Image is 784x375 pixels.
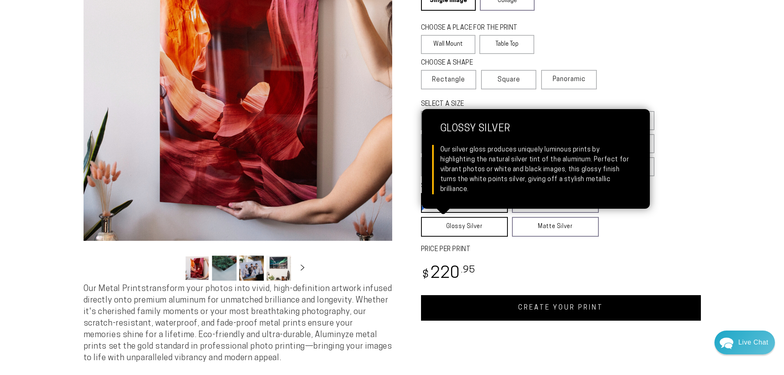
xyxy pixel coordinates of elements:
[421,182,579,191] legend: SELECT A FINISH
[239,256,264,281] button: Load image 3 in gallery view
[714,331,775,354] div: Chat widget toggle
[440,145,631,194] div: Our silver gloss produces uniquely luminous prints by highlighting the natural silver tint of the...
[421,35,476,54] label: Wall Mount
[498,75,520,85] span: Square
[553,76,586,83] span: Panoramic
[84,285,392,362] span: Our Metal Prints transform your photos into vivid, high-definition artwork infused directly onto ...
[421,111,465,130] label: 5x7
[421,23,527,33] legend: CHOOSE A PLACE FOR THE PRINT
[266,256,291,281] button: Load image 4 in gallery view
[422,270,429,281] span: $
[512,217,599,237] a: Matte Silver
[164,259,182,277] button: Slide left
[421,157,465,176] label: 20x40
[185,256,209,281] button: Load image 1 in gallery view
[421,217,508,237] a: Glossy Silver
[479,35,534,54] label: Table Top
[440,123,631,145] strong: Glossy Silver
[421,193,508,213] a: Glossy White
[421,266,476,282] bdi: 220
[738,331,768,354] div: Contact Us Directly
[421,134,465,153] label: 10x20
[212,256,237,281] button: Load image 2 in gallery view
[432,75,465,85] span: Rectangle
[461,266,476,275] sup: .95
[293,259,312,277] button: Slide right
[421,295,701,321] a: CREATE YOUR PRINT
[421,245,701,254] label: PRICE PER PRINT
[421,100,586,109] legend: SELECT A SIZE
[421,58,528,68] legend: CHOOSE A SHAPE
